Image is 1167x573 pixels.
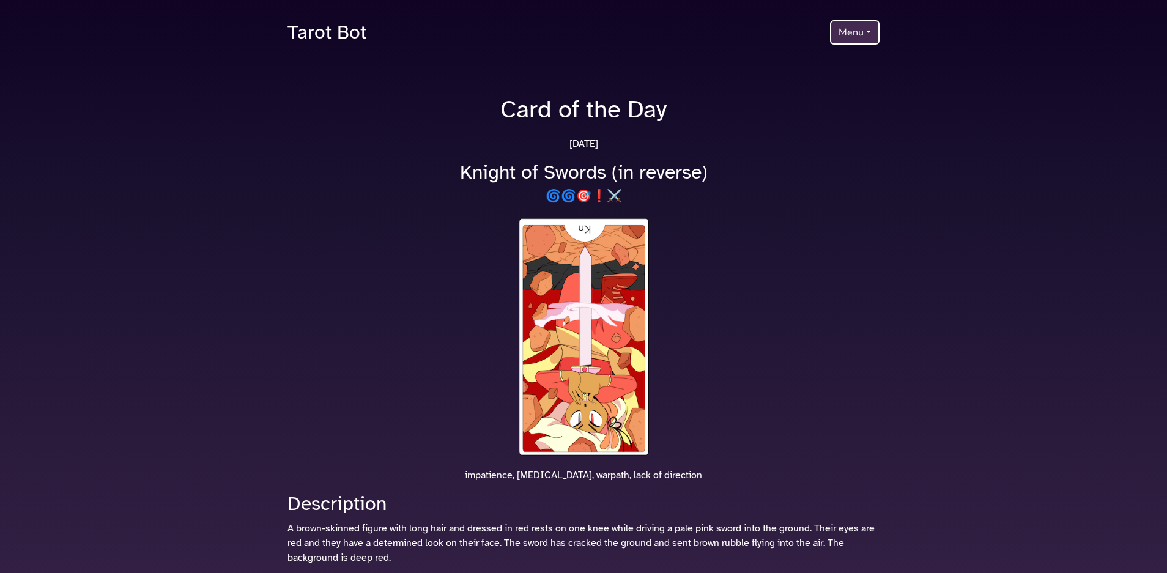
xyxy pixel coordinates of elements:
[280,161,887,184] h2: Knight of Swords (in reverse)
[280,468,887,482] p: impatience, [MEDICAL_DATA], warpath, lack of direction
[280,95,887,124] h1: Card of the Day
[280,189,887,204] h3: 🌀🌀🎯❗️⚔️
[287,492,880,516] h2: Description
[280,136,887,151] p: [DATE]
[830,20,880,45] button: Menu
[515,216,652,458] img: A brown-skinned figure with long hair and dressed in red rests on one knee while driving a pale p...
[287,15,366,50] a: Tarot Bot
[287,521,880,565] p: A brown-skinned figure with long hair and dressed in red rests on one knee while driving a pale p...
